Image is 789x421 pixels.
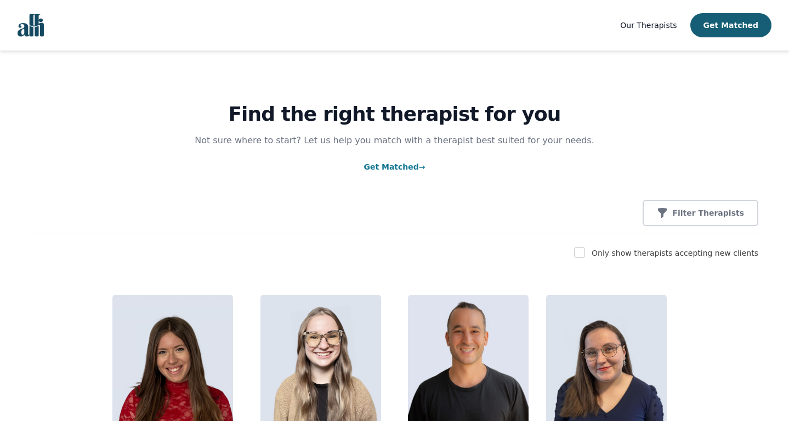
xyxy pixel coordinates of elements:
button: Get Matched [690,13,771,37]
button: Filter Therapists [643,200,758,226]
label: Only show therapists accepting new clients [592,249,758,257]
h1: Find the right therapist for you [31,103,758,125]
img: alli logo [18,14,44,37]
span: → [419,162,425,171]
p: Not sure where to start? Let us help you match with a therapist best suited for your needs. [184,134,605,147]
a: Our Therapists [620,19,677,32]
p: Filter Therapists [672,207,744,218]
span: Our Therapists [620,21,677,30]
a: Get Matched [364,162,425,171]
